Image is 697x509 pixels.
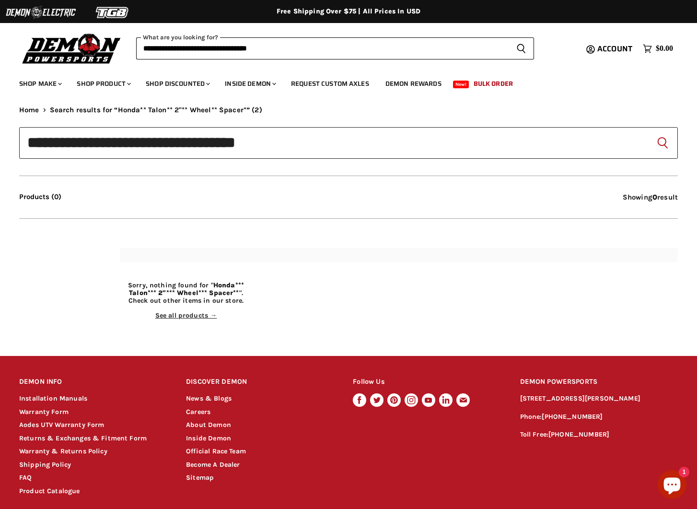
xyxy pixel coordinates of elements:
[19,421,104,429] a: Aodes UTV Warranty Form
[186,447,246,455] a: Official Race Team
[186,421,231,429] a: About Demon
[520,393,678,404] p: [STREET_ADDRESS][PERSON_NAME]
[593,45,638,53] a: Account
[19,394,87,402] a: Installation Manuals
[139,74,216,94] a: Shop Discounted
[19,408,69,416] a: Warranty Form
[186,461,240,469] a: Become A Dealer
[19,193,61,201] button: Products (0)
[19,127,678,159] form: Product
[186,473,214,482] a: Sitemap
[542,413,603,421] a: [PHONE_NUMBER]
[136,37,509,59] input: Search
[5,3,77,22] img: Demon Electric Logo 2
[655,135,670,151] button: Search
[19,106,39,114] a: Home
[50,106,262,114] span: Search results for “Honda** Talon** 2"** Wheel** Spacer*” (2)
[19,106,678,114] nav: Breadcrumbs
[520,371,678,393] h2: DEMON POWERSPORTS
[19,434,147,442] a: Returns & Exchanges & Fitment Form
[19,487,80,495] a: Product Catalogue
[19,127,678,159] input: Search
[466,74,520,94] a: Bulk Order
[19,473,32,482] a: FAQ
[623,193,678,201] span: Showing result
[186,408,210,416] a: Careers
[19,371,168,393] h2: DEMON INFO
[520,429,678,440] p: Toll Free:
[284,74,376,94] a: Request Custom Axles
[186,371,335,393] h2: DISCOVER DEMON
[218,74,282,94] a: Inside Demon
[12,74,68,94] a: Shop Make
[655,470,689,501] inbox-online-store-chat: Shopify online store chat
[155,311,217,320] a: See all products →
[19,31,124,65] img: Demon Powersports
[120,282,252,305] p: Sorry, nothing found for " ". Check out other items in our store.
[548,430,609,438] a: [PHONE_NUMBER]
[638,42,678,56] a: $0.00
[186,394,232,402] a: News & Blogs
[656,44,673,53] span: $0.00
[186,434,231,442] a: Inside Demon
[19,447,107,455] a: Warranty & Returns Policy
[378,74,449,94] a: Demon Rewards
[19,461,71,469] a: Shipping Policy
[597,43,632,55] span: Account
[520,412,678,423] p: Phone:
[12,70,671,94] ul: Main menu
[353,371,502,393] h2: Follow Us
[509,37,534,59] button: Search
[652,193,657,201] strong: 0
[453,81,469,88] span: New!
[70,74,137,94] a: Shop Product
[136,37,534,59] form: Product
[77,3,149,22] img: TGB Logo 2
